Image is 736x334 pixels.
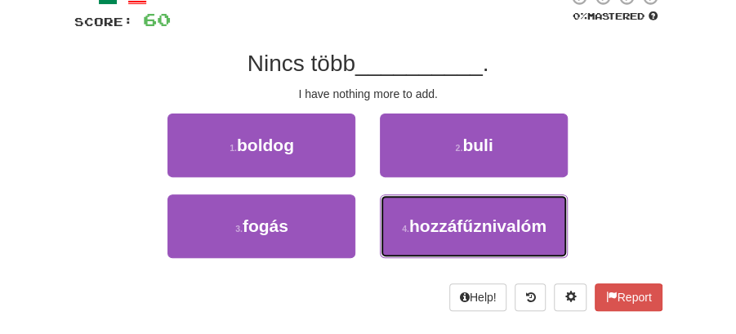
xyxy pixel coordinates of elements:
span: boldog [237,136,294,154]
small: 2 . [455,143,462,153]
div: Mastered [568,10,662,23]
span: 60 [143,9,171,29]
span: . [483,51,489,76]
span: hozzáfűznivalóm [409,216,546,235]
button: Round history (alt+y) [515,283,546,311]
small: 1 . [230,143,237,153]
span: Score: [74,15,133,29]
button: Report [595,283,662,311]
button: 1.boldog [167,114,355,177]
span: 0 % [573,11,587,21]
span: Nincs több [248,51,355,76]
small: 3 . [235,224,243,234]
span: fogás [243,216,288,235]
button: 4.hozzáfűznivalóm [380,194,568,258]
span: __________ [355,51,483,76]
button: Help! [449,283,507,311]
button: 3.fogás [167,194,355,258]
span: buli [462,136,493,154]
button: 2.buli [380,114,568,177]
div: I have nothing more to add. [74,86,662,102]
small: 4 . [402,224,409,234]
